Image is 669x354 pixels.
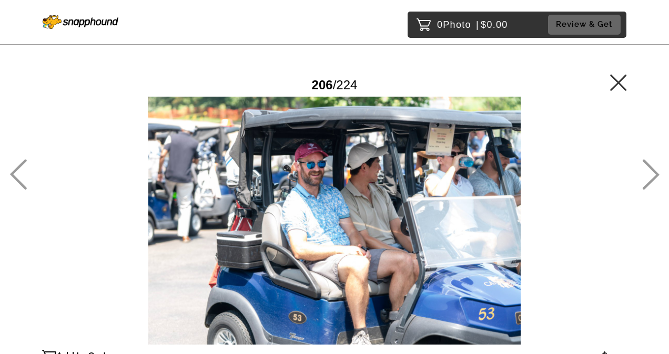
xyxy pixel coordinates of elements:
[312,74,358,96] div: /
[548,15,624,34] a: Review & Get
[336,78,357,92] span: 224
[312,78,333,92] span: 206
[43,15,118,29] img: Snapphound Logo
[548,15,621,34] button: Review & Get
[443,16,471,33] span: Photo
[437,16,508,33] p: 0 $0.00
[476,19,479,30] span: |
